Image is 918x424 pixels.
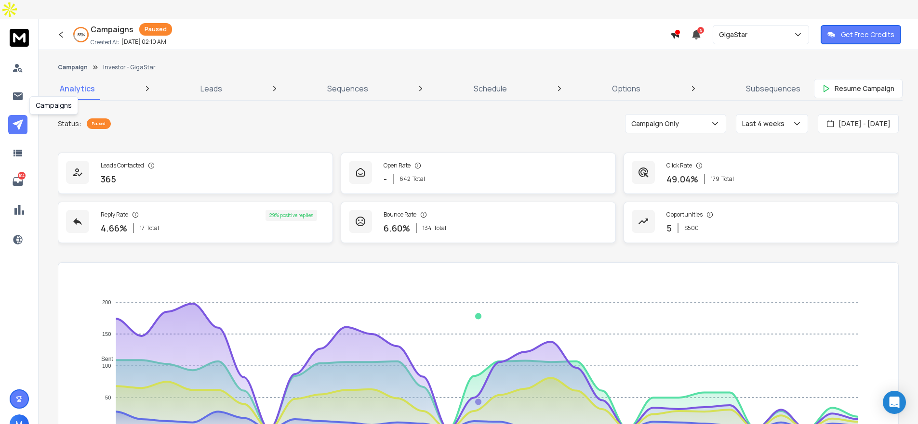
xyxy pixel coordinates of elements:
div: Open Intercom Messenger [883,391,906,414]
span: 17 [140,224,145,232]
a: Analytics [54,77,101,100]
p: Schedule [474,83,507,94]
p: Created At: [91,39,120,46]
tspan: 200 [102,299,111,305]
button: [DATE] - [DATE] [818,114,899,133]
span: 5 [697,27,704,34]
p: Leads [200,83,222,94]
a: Schedule [468,77,513,100]
p: Campaign Only [631,119,683,128]
div: Paused [139,23,172,36]
span: Total [412,175,425,183]
a: Click Rate49.04%179Total [624,153,899,194]
a: Subsequences [740,77,806,100]
p: 6.60 % [384,221,410,235]
p: Status: [58,119,81,128]
div: 29 % positive replies [266,210,317,221]
p: [DATE] 02:10 AM [121,38,166,46]
p: 5 [666,221,672,235]
button: Get Free Credits [821,25,901,44]
p: $ 500 [684,224,699,232]
p: Subsequences [746,83,800,94]
tspan: 50 [105,395,111,400]
p: Click Rate [666,162,692,169]
button: Campaign [58,64,88,71]
p: - [384,172,387,186]
p: 365 [101,172,116,186]
button: Resume Campaign [814,79,903,98]
a: Reply Rate4.66%17Total29% positive replies [58,202,333,243]
a: Bounce Rate6.60%134Total [341,202,616,243]
a: Open Rate-642Total [341,153,616,194]
a: Sequences [321,77,374,100]
p: 49.04 % [666,172,698,186]
p: Options [612,83,640,94]
p: Sequences [327,83,368,94]
p: Reply Rate [101,211,128,218]
span: 642 [399,175,411,183]
span: Total [434,224,446,232]
p: Get Free Credits [841,30,894,39]
span: Total [721,175,734,183]
tspan: 150 [102,331,111,337]
p: Investor - GigaStar [103,64,156,71]
p: GigaStar [719,30,751,39]
a: Opportunities5$500 [624,202,899,243]
p: 4.66 % [101,221,127,235]
a: Leads [195,77,228,100]
p: Bounce Rate [384,211,416,218]
p: 104 [18,172,26,180]
p: Opportunities [666,211,703,218]
a: Leads Contacted365 [58,153,333,194]
p: Leads Contacted [101,162,144,169]
span: Sent [94,356,113,362]
a: Options [606,77,646,100]
div: Campaigns [29,96,78,115]
p: 83 % [78,32,85,38]
div: Paused [87,118,111,129]
span: 134 [423,224,432,232]
p: Open Rate [384,162,411,169]
p: Analytics [60,83,95,94]
span: Total [146,224,159,232]
a: 104 [8,172,27,191]
tspan: 100 [102,363,111,369]
h1: Campaigns [91,24,133,35]
p: Last 4 weeks [742,119,788,128]
span: 179 [711,175,719,183]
